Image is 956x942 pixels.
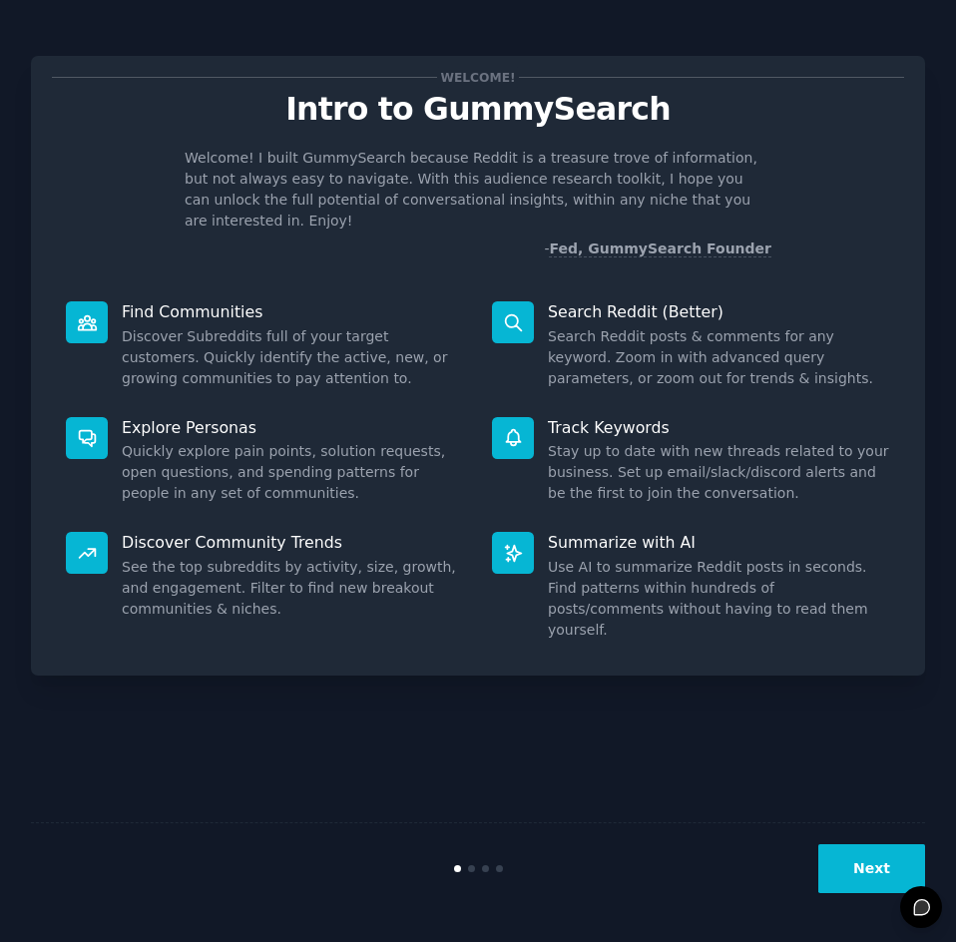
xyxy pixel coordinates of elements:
dd: Quickly explore pain points, solution requests, open questions, and spending patterns for people ... [122,441,464,504]
p: Find Communities [122,301,464,322]
dd: Discover Subreddits full of your target customers. Quickly identify the active, new, or growing c... [122,326,464,389]
dd: Stay up to date with new threads related to your business. Set up email/slack/discord alerts and ... [548,441,890,504]
dd: Search Reddit posts & comments for any keyword. Zoom in with advanced query parameters, or zoom o... [548,326,890,389]
a: Fed, GummySearch Founder [549,240,771,257]
p: Welcome! I built GummySearch because Reddit is a treasure trove of information, but not always ea... [185,148,771,232]
p: Explore Personas [122,417,464,438]
p: Search Reddit (Better) [548,301,890,322]
p: Intro to GummySearch [52,92,904,127]
p: Discover Community Trends [122,532,464,553]
p: Summarize with AI [548,532,890,553]
span: Welcome! [437,67,519,88]
dd: Use AI to summarize Reddit posts in seconds. Find patterns within hundreds of posts/comments with... [548,557,890,641]
div: - [544,238,771,259]
dd: See the top subreddits by activity, size, growth, and engagement. Filter to find new breakout com... [122,557,464,620]
p: Track Keywords [548,417,890,438]
button: Next [818,844,925,893]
